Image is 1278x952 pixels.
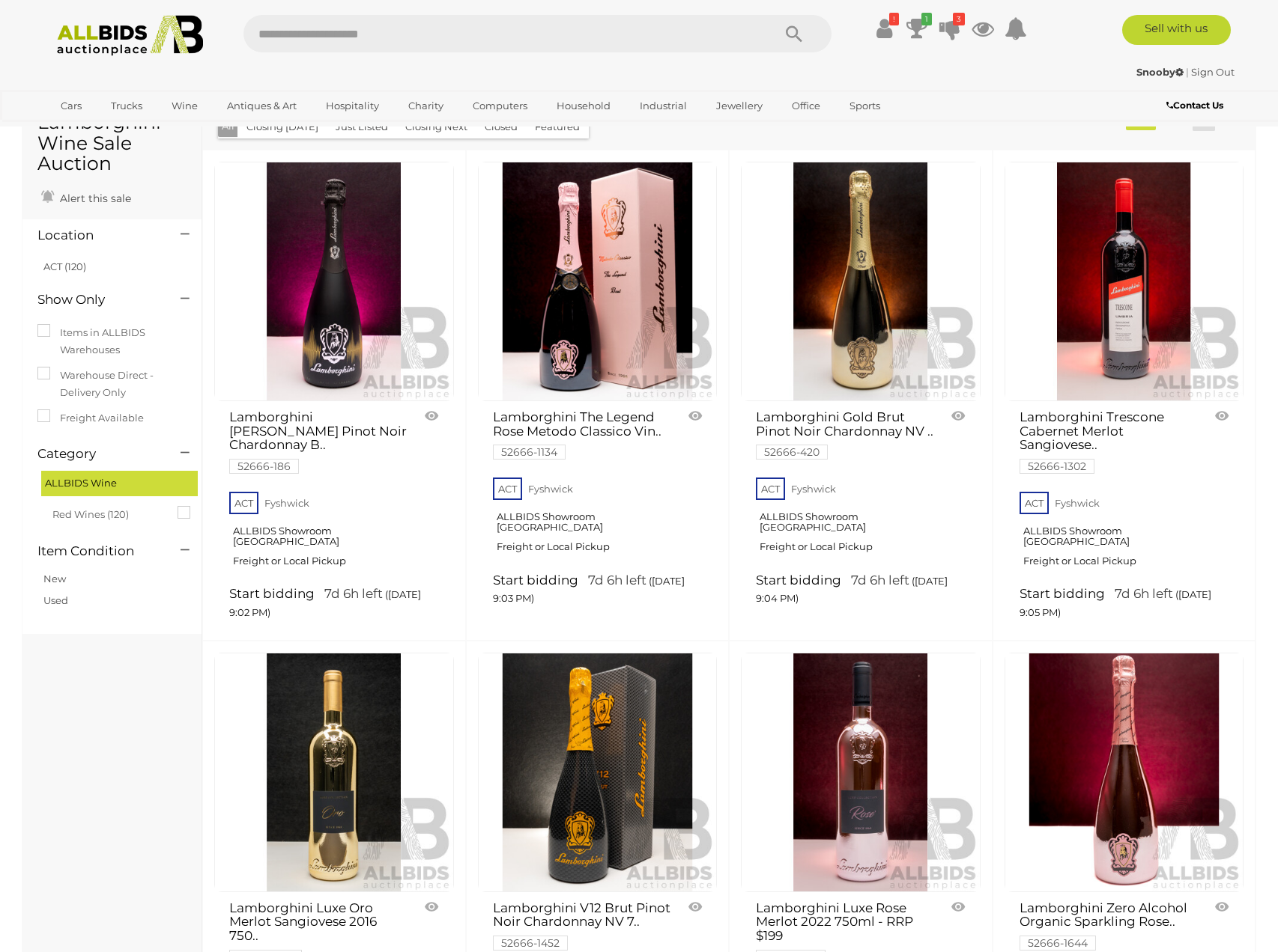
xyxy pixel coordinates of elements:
[229,487,443,579] a: ACT Fyshwick ALLBIDS Showroom [GEOGRAPHIC_DATA] Freight or Local Pickup
[229,586,443,621] a: Start bidding 7d 6h left ([DATE] 9:02 PM)
[56,192,131,205] span: Alert this sale
[37,324,187,359] label: Items in ALLBIDS Warehouses
[840,94,890,118] a: Sports
[921,13,932,25] i: 1
[43,260,86,272] a: ACT (120)
[316,94,389,118] a: Hospitality
[37,112,187,174] h1: Lamborghini Wine Sale Auction
[37,367,187,402] label: Warehouse Direct - Delivery Only
[43,594,68,606] a: Used
[43,573,66,585] a: New
[526,115,589,138] button: Featured
[478,162,718,401] a: Lamborghini The Legend Rose Metodo Classico Vintage Organic Sparkling Pinot Noir 750ml - RRP $289
[1020,487,1233,579] a: ACT Fyshwick ALLBIDS Showroom [GEOGRAPHIC_DATA] Freight or Local Pickup
[51,94,91,118] a: Cars
[37,293,158,307] h4: Show Only
[547,94,620,118] a: Household
[101,94,152,118] a: Trucks
[396,115,476,138] button: Closing Next
[37,186,135,208] a: Alert this sale
[756,473,969,564] a: ACT Fyshwick ALLBIDS Showroom [GEOGRAPHIC_DATA] Freight or Local Pickup
[706,94,772,118] a: Jewellery
[1020,410,1198,472] a: Lamborghini Trescone Cabernet Merlot Sangiovese.. 52666-1302
[1186,66,1189,78] span: |
[1020,901,1198,949] a: Lamborghini Zero Alcohol Organic Sparkling Rose.. 52666-1644
[1136,66,1186,78] a: Snooby
[162,94,208,118] a: Wine
[237,115,327,138] button: Closing [DATE]
[478,653,718,892] a: Lamborghini V12 Brut Pinot Noir Chardonnay NV 750ml - RRP $189
[1122,15,1231,45] a: Sell with us
[49,15,211,56] img: Allbids.com.au
[41,471,198,495] div: ALLBIDS Wine
[37,544,158,558] h4: Item Condition
[1020,586,1233,621] a: Start bidding 7d 6h left ([DATE] 9:05 PM)
[37,409,144,427] label: Freight Available
[214,162,454,401] a: Lamborghini DJ Luminoso Pinot Noir Chardonnay Brut NV 750ml - RRP $289
[756,410,934,458] a: Lamborghini Gold Brut Pinot Noir Chardonnay NV .. 52666-420
[217,94,306,118] a: Antiques & Art
[493,410,671,458] a: Lamborghini The Legend Rose Metodo Classico Vin.. 52666-1134
[953,13,965,25] i: 3
[1166,97,1227,114] a: Contact Us
[1191,66,1235,78] a: Sign Out
[52,502,165,523] span: Red Wines (120)
[889,13,899,25] i: !
[939,15,961,42] a: 3
[493,901,671,949] a: Lamborghini V12 Brut Pinot Noir Chardonnay NV 7.. 52666-1452
[493,473,706,564] a: ACT Fyshwick ALLBIDS Showroom [GEOGRAPHIC_DATA] Freight or Local Pickup
[214,653,454,892] a: Lamborghini Luxe Oro Merlot Sangiovese 2016 750ml - RRP $199
[51,118,177,143] a: [GEOGRAPHIC_DATA]
[741,162,981,401] a: Lamborghini Gold Brut Pinot Noir Chardonnay NV 750ml - RRP $189
[37,447,158,461] h4: Category
[630,94,697,118] a: Industrial
[1136,66,1184,78] strong: Snooby
[741,653,981,892] a: Lamborghini Luxe Rose Merlot 2022 750ml - RRP $199
[1005,162,1244,401] a: Lamborghini Trescone Cabernet Merlot Sangiovese 750ml - RRP $158
[493,573,706,608] a: Start bidding 7d 6h left ([DATE] 9:03 PM)
[1005,653,1244,892] a: Lamborghini Zero Alcohol Organic Sparkling Rose 750ml - RRP $129
[327,115,397,138] button: Just Listed
[37,228,158,242] h4: Location
[399,94,453,118] a: Charity
[906,15,928,42] a: 1
[757,15,832,52] button: Search
[229,410,408,472] a: Lamborghini [PERSON_NAME] Pinot Noir Chardonnay B.. 52666-186
[756,573,969,608] a: Start bidding 7d 6h left ([DATE] 9:04 PM)
[782,94,830,118] a: Office
[1166,100,1223,111] b: Contact Us
[463,94,537,118] a: Computers
[873,15,895,42] a: !
[476,115,527,138] button: Closed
